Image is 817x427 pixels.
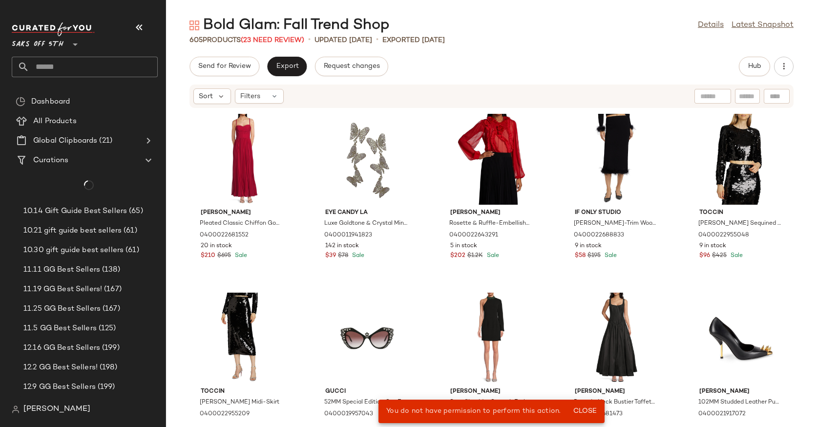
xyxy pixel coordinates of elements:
span: 10.30 gift guide best sellers [23,245,124,256]
span: [PERSON_NAME] [450,209,533,217]
span: $96 [699,252,710,260]
span: 11.19 GG Best Sellers! [23,284,102,295]
span: $39 [325,252,336,260]
span: • [308,34,311,46]
span: • [376,34,378,46]
img: 0400022681552_DAHLIARED [193,114,292,205]
span: 605 [189,37,203,44]
span: Dashboard [31,96,70,107]
span: Close [573,407,597,415]
span: 12.2 GG Best Sellers! [23,362,98,373]
span: 0400022955048 [698,231,749,240]
span: [PERSON_NAME] [450,387,533,396]
span: Global Clipboards [33,135,97,147]
span: $210 [201,252,215,260]
img: 0400022643291_CHINESERED [442,114,541,205]
img: 0400019957043 [317,293,416,384]
span: Sale [485,253,499,259]
span: 12.9 GG Best Sellers [23,382,96,393]
span: Luxe Goldtone & Crystal Mini Butterfly Drop Earrings [324,219,407,228]
span: 0400019957043 [324,410,373,419]
span: Hub [748,63,761,70]
p: updated [DATE] [314,35,372,45]
span: [PERSON_NAME] [575,387,658,396]
span: 0400022643291 [449,231,498,240]
span: Portrait-Neck Bustier Taffeta Gown [574,398,657,407]
span: Pleated Classic Chiffon Gown [200,219,283,228]
span: (199) [100,342,120,354]
span: [PERSON_NAME] [699,387,782,396]
img: svg%3e [16,97,25,107]
span: (167) [102,284,122,295]
a: Latest Snapshot [732,20,794,31]
span: 0400021917072 [698,410,746,419]
span: Toccin [699,209,782,217]
span: [PERSON_NAME] [201,209,284,217]
span: $425 [712,252,727,260]
img: 0400022688833_BLACK [567,114,666,205]
span: Eye Candy LA [325,209,408,217]
span: 0400022688833 [574,231,624,240]
span: (61) [124,245,139,256]
span: (125) [97,323,116,334]
span: 11.5 GG Best Sellers [23,323,97,334]
img: 0400022681473_BLACK [567,293,666,384]
img: svg%3e [12,406,20,413]
span: $195 [587,252,601,260]
span: 0400022955209 [200,410,250,419]
span: [PERSON_NAME] [23,404,90,415]
span: (167) [101,303,120,315]
span: One-Shoulder Crystal-Embellished Minidress [449,398,532,407]
img: svg%3e [189,21,199,30]
span: Sale [350,253,364,259]
span: 12.16 GG Best Sellers [23,342,100,354]
img: cfy_white_logo.C9jOOHJF.svg [12,22,95,36]
span: $58 [575,252,586,260]
span: If Only Studio [575,209,658,217]
span: 11.11 GG Best Sellers [23,264,100,276]
span: Sale [233,253,247,259]
span: All Products [33,116,77,127]
span: Sort [199,91,213,102]
span: (21) [97,135,112,147]
img: 0400011941823 [317,114,416,205]
img: 0400022955048_JET [691,114,790,205]
span: Send for Review [198,63,251,70]
span: [PERSON_NAME] Midi-Skirt [200,398,279,407]
span: 10.14 Gift Guide Best Sellers [23,206,127,217]
span: 52MM Special Edition Cat Eye Sunglasses [324,398,407,407]
span: (61) [122,225,137,236]
button: Send for Review [189,57,259,76]
span: $78 [338,252,348,260]
span: (138) [100,264,120,276]
div: Bold Glam: Fall Trend Shop [189,16,390,35]
span: (198) [98,362,117,373]
button: Hub [739,57,770,76]
span: [PERSON_NAME] Sequined Crop Top [698,219,781,228]
a: Details [698,20,724,31]
span: 9 in stock [699,242,726,251]
button: Close [569,403,601,420]
span: $202 [450,252,465,260]
button: Export [267,57,307,76]
span: $1.2K [467,252,483,260]
span: 0400022681552 [200,231,249,240]
img: 0400022680446_BLACK [442,293,541,384]
span: 0400011941823 [324,231,372,240]
span: Toccin [201,387,284,396]
img: 0400022955209_JET [193,293,292,384]
span: (23 Need Review) [241,37,304,44]
span: Saks OFF 5TH [12,33,63,51]
span: [PERSON_NAME]-Trim Wool Skirt [574,219,657,228]
span: Gucci [325,387,408,396]
p: Exported [DATE] [382,35,445,45]
span: $695 [217,252,231,260]
span: 20 in stock [201,242,232,251]
span: Sale [729,253,743,259]
span: Sale [603,253,617,259]
div: Products [189,35,304,45]
span: 9 in stock [575,242,602,251]
span: Curations [33,155,68,166]
span: Rosette & Ruffle-Embellished Blouse [449,219,532,228]
span: (199) [96,382,115,393]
